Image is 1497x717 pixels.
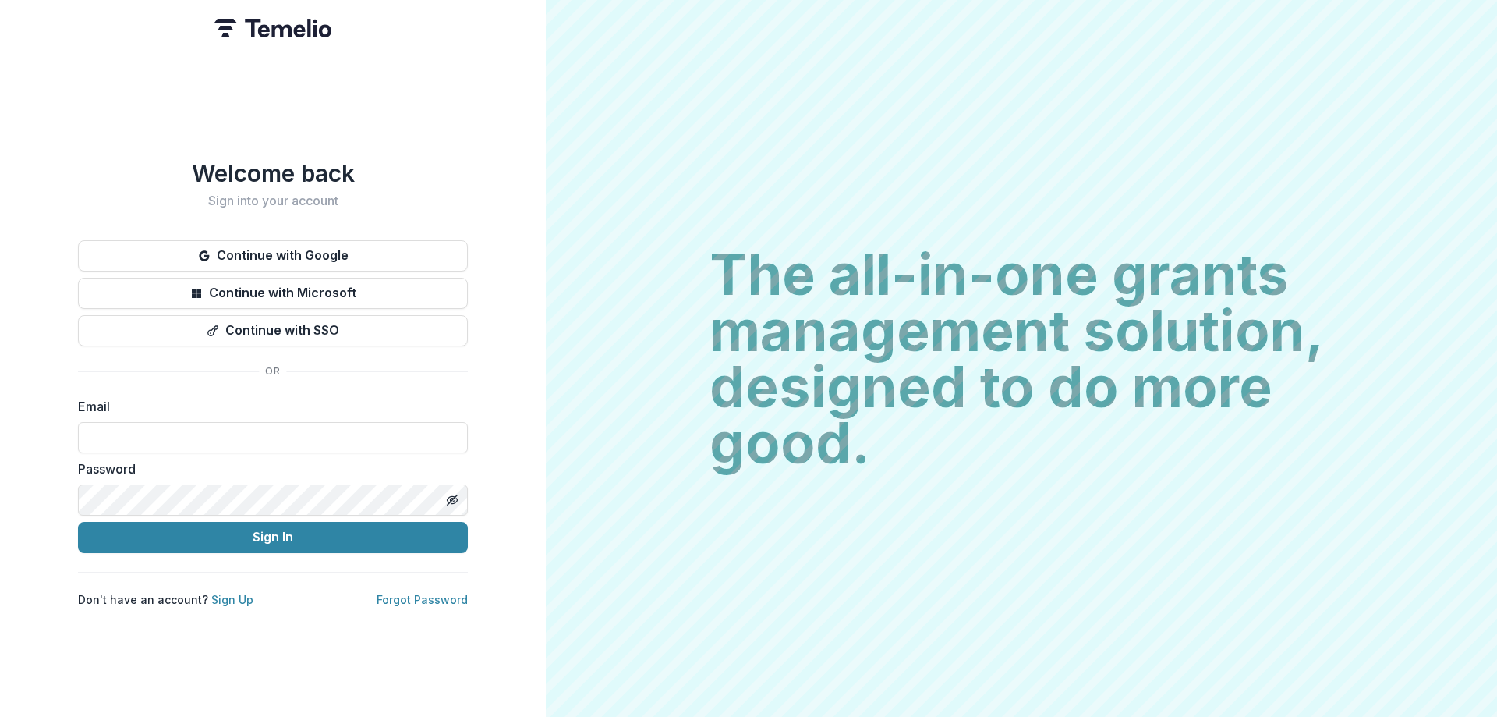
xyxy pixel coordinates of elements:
label: Email [78,397,458,416]
label: Password [78,460,458,478]
img: Temelio [214,19,331,37]
button: Toggle password visibility [440,488,465,513]
a: Forgot Password [377,593,468,606]
button: Continue with Microsoft [78,278,468,309]
h1: Welcome back [78,159,468,187]
button: Sign In [78,522,468,553]
button: Continue with SSO [78,315,468,346]
p: Don't have an account? [78,591,253,608]
h2: Sign into your account [78,193,468,208]
button: Continue with Google [78,240,468,272]
a: Sign Up [211,593,253,606]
